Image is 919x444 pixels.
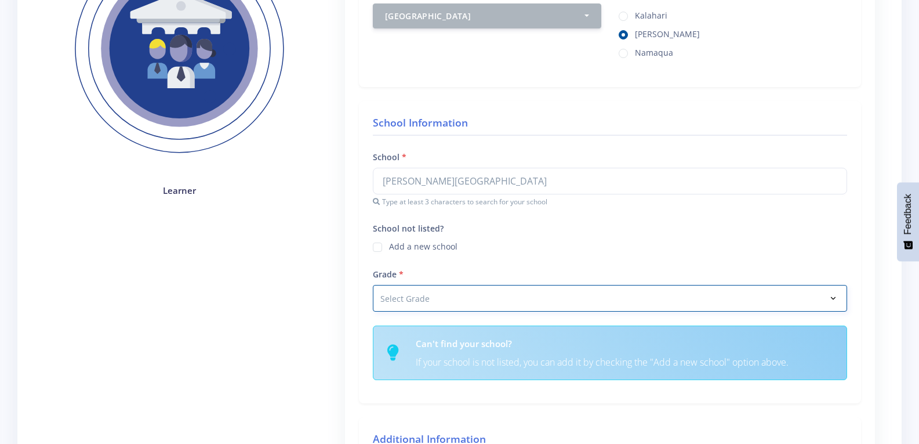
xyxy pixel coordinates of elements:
[373,268,404,280] label: Grade
[416,355,833,370] p: If your school is not listed, you can add it by checking the "Add a new school" option above.
[389,240,457,250] label: Add a new school
[53,184,306,197] h4: Learner
[897,182,919,261] button: Feedback - Show survey
[373,151,406,163] label: School
[373,115,847,136] h4: School Information
[373,197,847,207] small: Type at least 3 characters to search for your school
[635,9,667,19] label: Kalahari
[635,28,700,37] label: [PERSON_NAME]
[416,337,833,351] h6: Can't find your school?
[373,3,601,28] button: Northern Cape
[385,10,582,22] div: [GEOGRAPHIC_DATA]
[373,222,444,234] label: School not listed?
[635,46,673,56] label: Namaqua
[373,168,847,194] input: Start typing to search for your school
[903,194,913,234] span: Feedback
